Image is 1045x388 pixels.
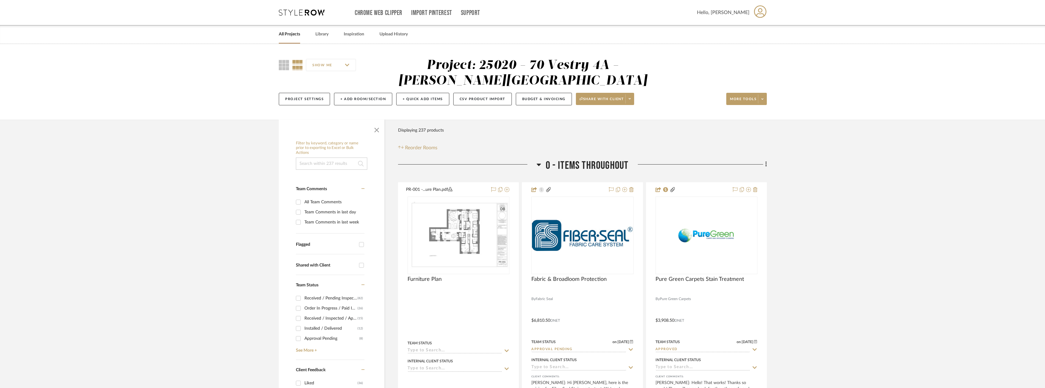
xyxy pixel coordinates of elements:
[655,357,701,363] div: Internal Client Status
[379,30,408,38] a: Upload History
[697,9,749,16] span: Hello, [PERSON_NAME]
[411,10,452,16] a: Import Pinterest
[296,158,367,170] input: Search within 237 results
[726,93,767,105] button: More tools
[357,324,363,333] div: (12)
[408,276,442,283] span: Furniture Plan
[461,10,480,16] a: Support
[406,186,487,194] button: PR-001 -...ure Plan.pdf
[304,207,363,217] div: Team Comments in last day
[294,343,364,353] a: See More +
[655,296,660,302] span: By
[296,263,356,268] div: Shared with Client
[304,378,357,388] div: Liked
[315,30,329,38] a: Library
[357,378,363,388] div: (36)
[304,197,363,207] div: All Team Comments
[453,93,512,105] button: CSV Product Import
[304,324,357,333] div: Installed / Delivered
[398,144,437,151] button: Reorder Rooms
[408,358,453,364] div: Internal Client Status
[279,93,330,105] button: Project Settings
[304,293,357,303] div: Received / Pending Inspection
[279,30,300,38] a: All Projects
[516,93,572,105] button: Budget & Invoicing
[660,296,691,302] span: Pure Green Carpets
[304,217,363,227] div: Team Comments in last week
[304,334,359,343] div: Approval Pending
[304,314,357,323] div: Received / Inspected / Approved
[580,97,624,106] span: Share with client
[576,93,634,105] button: Share with client
[655,339,680,345] div: Team Status
[531,357,577,363] div: Internal Client Status
[408,340,432,346] div: Team Status
[531,347,626,353] input: Type to Search…
[617,340,630,344] span: [DATE]
[531,339,556,345] div: Team Status
[355,10,402,16] a: Chrome Web Clipper
[737,340,741,344] span: on
[296,242,356,247] div: Flagged
[655,347,750,353] input: Type to Search…
[408,366,502,372] input: Type to Search…
[357,314,363,323] div: (15)
[408,197,509,274] div: 0
[408,348,502,354] input: Type to Search…
[357,303,363,313] div: (26)
[532,219,633,251] img: Fabric & Broadloom Protection
[531,296,536,302] span: By
[371,123,383,135] button: Close
[532,197,633,274] div: 0
[730,97,756,106] span: More tools
[405,144,437,151] span: Reorder Rooms
[344,30,364,38] a: Inspiration
[359,334,363,343] div: (8)
[655,365,750,371] input: Type to Search…
[536,296,553,302] span: Fabric Seal
[398,59,648,87] div: Project: 25020 - 70 Vestry 4A - [PERSON_NAME][GEOGRAPHIC_DATA]
[612,340,617,344] span: on
[668,197,745,274] img: Pure Green Carpets Stain Treatment
[531,276,607,283] span: Fabric & Broadloom Protection
[398,124,444,136] div: Displaying 237 products
[296,187,327,191] span: Team Comments
[296,141,367,155] h6: Filter by keyword, category or name prior to exporting to Excel or Bulk Actions
[334,93,392,105] button: + Add Room/Section
[741,340,754,344] span: [DATE]
[408,202,509,269] img: Furniture Plan
[396,93,449,105] button: + Quick Add Items
[655,276,744,283] span: Pure Green Carpets Stain Treatment
[304,303,357,313] div: Order In Progress / Paid In Full w/ Freight, No Balance due
[357,293,363,303] div: (82)
[296,283,318,287] span: Team Status
[546,159,629,172] span: 0 - Items Throughout
[531,365,626,371] input: Type to Search…
[296,368,325,372] span: Client Feedback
